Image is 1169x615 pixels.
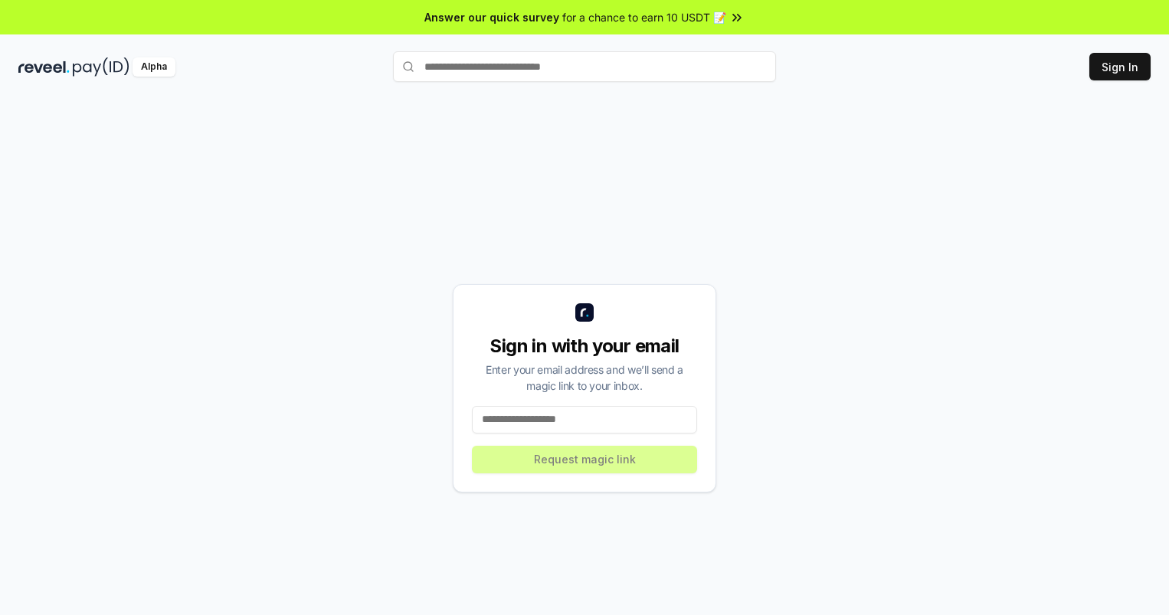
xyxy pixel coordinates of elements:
div: Sign in with your email [472,334,697,358]
button: Sign In [1089,53,1151,80]
span: Answer our quick survey [424,9,559,25]
span: for a chance to earn 10 USDT 📝 [562,9,726,25]
div: Enter your email address and we’ll send a magic link to your inbox. [472,361,697,394]
div: Alpha [133,57,175,77]
img: reveel_dark [18,57,70,77]
img: logo_small [575,303,594,322]
img: pay_id [73,57,129,77]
